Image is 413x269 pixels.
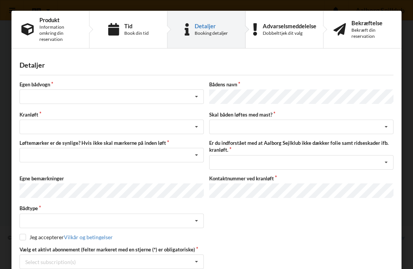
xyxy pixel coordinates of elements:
[263,30,316,36] div: Dobbelttjek dit valg
[124,30,149,36] div: Book din tid
[209,175,393,182] label: Kontaktnummer ved kranløft
[20,246,204,253] label: Vælg et aktivt abonnement (felter markeret med en stjerne (*) er obligatoriske)
[25,259,76,265] div: Select subscription(s)
[195,30,228,36] div: Booking detaljer
[39,17,79,23] div: Produkt
[209,111,393,118] label: Skal båden løftes med mast?
[124,23,149,29] div: Tid
[195,23,228,29] div: Detaljer
[64,234,113,240] a: Vilkår og betingelser
[351,20,392,26] div: Bekræftelse
[39,24,79,42] div: Information omkring din reservation
[209,81,393,88] label: Bådens navn
[20,81,204,88] label: Egen bådvogn
[20,234,113,240] label: Jeg accepterer
[20,61,393,70] div: Detaljer
[20,139,204,146] label: Løftemærker er de synlige? Hvis ikke skal mærkerne på inden løft
[20,111,204,118] label: Kranløft
[20,205,204,212] label: Bådtype
[20,175,204,182] label: Egne bemærkninger
[263,23,316,29] div: Advarselsmeddelelse
[209,139,393,153] label: Er du indforstået med at Aalborg Sejlklub ikke dækker folie samt ridseskader ifb. kranløft.
[351,27,392,39] div: Bekræft din reservation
